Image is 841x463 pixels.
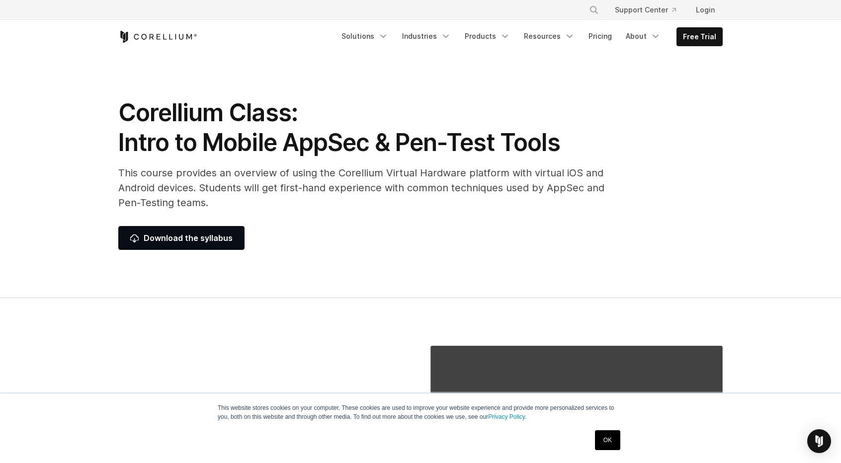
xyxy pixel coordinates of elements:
a: Login [688,1,723,19]
a: OK [595,430,620,450]
div: Navigation Menu [336,27,723,46]
a: Support Center [607,1,684,19]
a: Download the syllabus [118,226,245,250]
a: Corellium Home [118,31,197,43]
a: Industries [396,27,457,45]
a: Pricing [583,27,618,45]
a: Products [459,27,516,45]
p: This course provides an overview of using the Corellium Virtual Hardware platform with virtual iO... [118,165,615,210]
div: Navigation Menu [577,1,723,19]
a: Resources [518,27,581,45]
div: Open Intercom Messenger [807,429,831,453]
a: Free Trial [677,28,722,46]
span: Download the syllabus [130,232,233,244]
button: Search [585,1,603,19]
a: Privacy Policy. [488,413,526,420]
h1: Corellium Class: Intro to Mobile AppSec & Pen-Test Tools [118,98,615,157]
p: This website stores cookies on your computer. These cookies are used to improve your website expe... [218,403,623,421]
a: Solutions [336,27,394,45]
a: About [620,27,667,45]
